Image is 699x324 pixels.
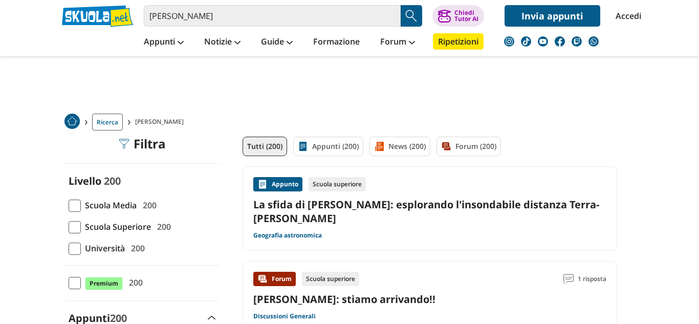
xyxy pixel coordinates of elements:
[104,174,121,188] span: 200
[153,220,171,233] span: 200
[64,114,80,129] img: Home
[293,137,363,156] a: Appunti (200)
[521,36,531,47] img: tiktok
[81,220,151,233] span: Scuola Superiore
[298,141,308,152] img: Appunti filtro contenuto
[253,198,606,225] a: La sfida di [PERSON_NAME]: esplorando l'insondabile distanza Terra-[PERSON_NAME]
[454,10,478,22] div: Chiedi Tutor AI
[125,276,143,289] span: 200
[555,36,565,47] img: facebook
[253,272,296,286] div: Forum
[139,199,157,212] span: 200
[433,33,484,50] a: Ripetizioni
[127,242,145,255] span: 200
[253,177,302,191] div: Appunto
[64,114,80,131] a: Home
[144,5,401,27] input: Cerca appunti, riassunti o versioni
[538,36,548,47] img: youtube
[374,141,384,152] img: News filtro contenuto
[69,174,101,188] label: Livello
[504,36,514,47] img: instagram
[311,33,362,52] a: Formazione
[208,316,216,320] img: Apri e chiudi sezione
[257,274,268,284] img: Forum contenuto
[432,5,484,27] button: ChiediTutor AI
[309,177,366,191] div: Scuola superiore
[572,36,582,47] img: twitch
[404,8,419,24] img: Cerca appunti, riassunti o versioni
[92,114,123,131] a: Ricerca
[141,33,186,52] a: Appunti
[85,277,123,290] span: Premium
[202,33,243,52] a: Notizie
[243,137,287,156] a: Tutti (200)
[257,179,268,189] img: Appunti contenuto
[119,139,129,149] img: Filtra filtri mobile
[253,292,435,306] a: [PERSON_NAME]: stiamo arrivando!!
[135,114,188,131] span: [PERSON_NAME]
[258,33,295,52] a: Guide
[302,272,359,286] div: Scuola superiore
[81,242,125,255] span: Università
[81,199,137,212] span: Scuola Media
[578,272,606,286] span: 1 risposta
[253,312,316,320] a: Discussioni Generali
[588,36,599,47] img: WhatsApp
[401,5,422,27] button: Search Button
[119,137,166,151] div: Filtra
[616,5,637,27] a: Accedi
[253,231,322,240] a: Geografia astronomica
[436,137,501,156] a: Forum (200)
[505,5,600,27] a: Invia appunti
[563,274,574,284] img: Commenti lettura
[441,141,451,152] img: Forum filtro contenuto
[369,137,430,156] a: News (200)
[378,33,418,52] a: Forum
